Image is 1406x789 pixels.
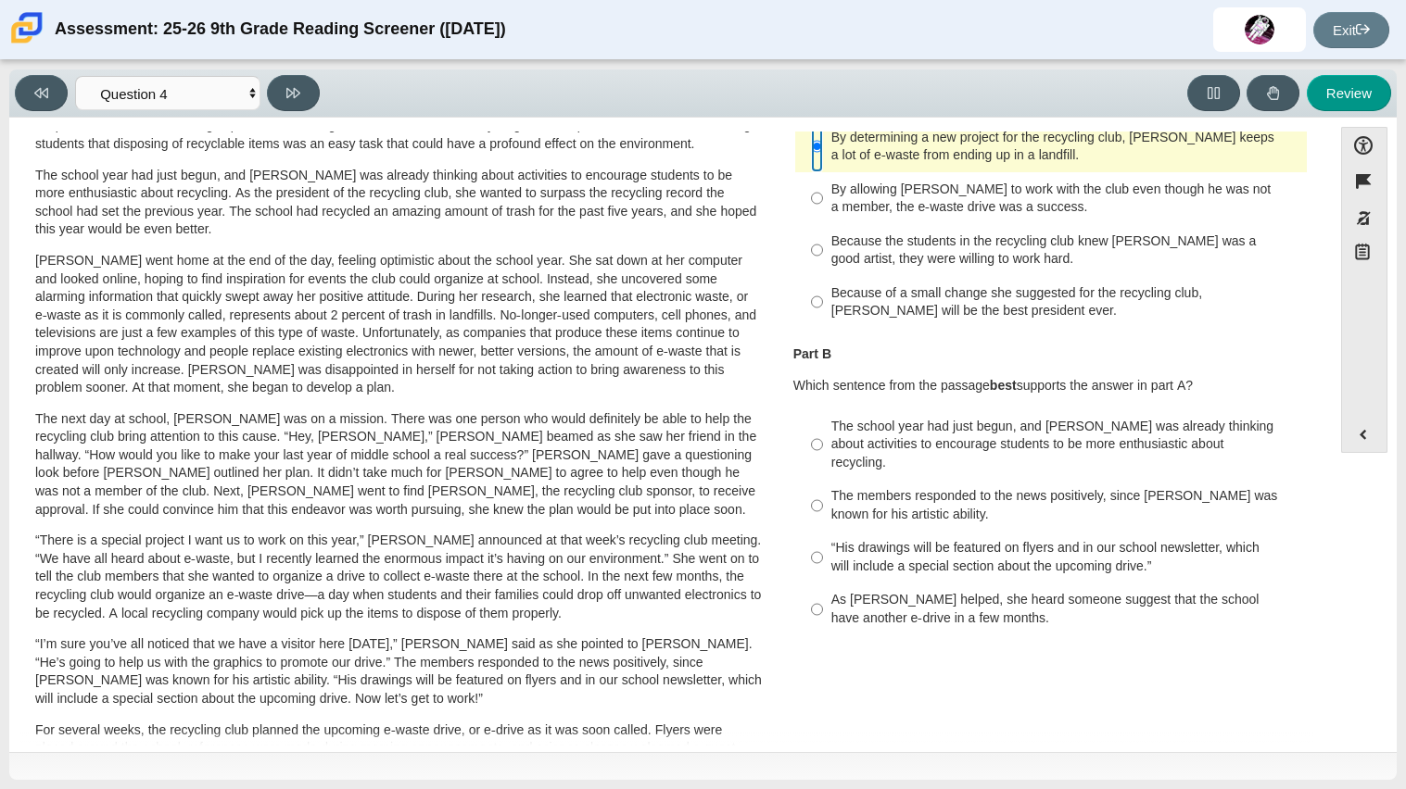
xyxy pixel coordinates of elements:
[1245,15,1274,44] img: atanasio.chairez.PFqbvB
[831,232,1299,269] div: Because the students in the recycling club knew [PERSON_NAME] was a good artist, they were willin...
[1341,200,1387,236] button: Toggle response masking
[831,539,1299,575] div: “His drawings will be featured on flyers and in our school newsletter, which will include a speci...
[793,377,1309,395] p: Which sentence from the passage supports the answer in part A?
[7,34,46,50] a: Carmen School of Science & Technology
[35,410,763,520] p: The next day at school, [PERSON_NAME] was on a mission. There was one person who would definitely...
[35,721,763,776] p: For several weeks, the recycling club planned the upcoming e-waste drive, or e-drive as it was so...
[1341,127,1387,163] button: Open Accessibility Menu
[35,167,763,239] p: The school year had just begun, and [PERSON_NAME] was already thinking about activities to encour...
[1341,236,1387,274] button: Notepad
[831,487,1299,523] div: The members responded to the news positively, since [PERSON_NAME] was known for his artistic abil...
[1341,163,1387,199] button: Flag item
[831,129,1299,165] div: By determining a new project for the recycling club, [PERSON_NAME] keeps a lot of e-waste from en...
[55,7,506,52] div: Assessment: 25-26 9th Grade Reading Screener ([DATE])
[35,252,763,397] p: [PERSON_NAME] went home at the end of the day, feeling optimistic about the school year. She sat ...
[793,345,831,362] b: Part B
[831,591,1299,627] div: As [PERSON_NAME] helped, she heard someone suggest that the school have another e-drive in a few ...
[1313,12,1389,48] a: Exit
[35,635,763,708] p: “I’m sure you’ve all noticed that we have a visitor here [DATE],” [PERSON_NAME] said as she point...
[35,532,763,622] p: “There is a special project I want us to work on this year,” [PERSON_NAME] announced at that week...
[831,181,1299,217] div: By allowing [PERSON_NAME] to work with the club even though he was not a member, the e-waste driv...
[831,418,1299,472] div: The school year had just begun, and [PERSON_NAME] was already thinking about activities to encour...
[19,127,1323,745] div: Assessment items
[7,8,46,47] img: Carmen School of Science & Technology
[1342,417,1387,452] button: Expand menu. Displays the button labels.
[1247,75,1299,111] button: Raise Your Hand
[831,284,1299,320] div: Because of a small change she suggested for the recycling club, [PERSON_NAME] will be the best pr...
[1307,75,1391,111] button: Review
[990,377,1017,394] b: best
